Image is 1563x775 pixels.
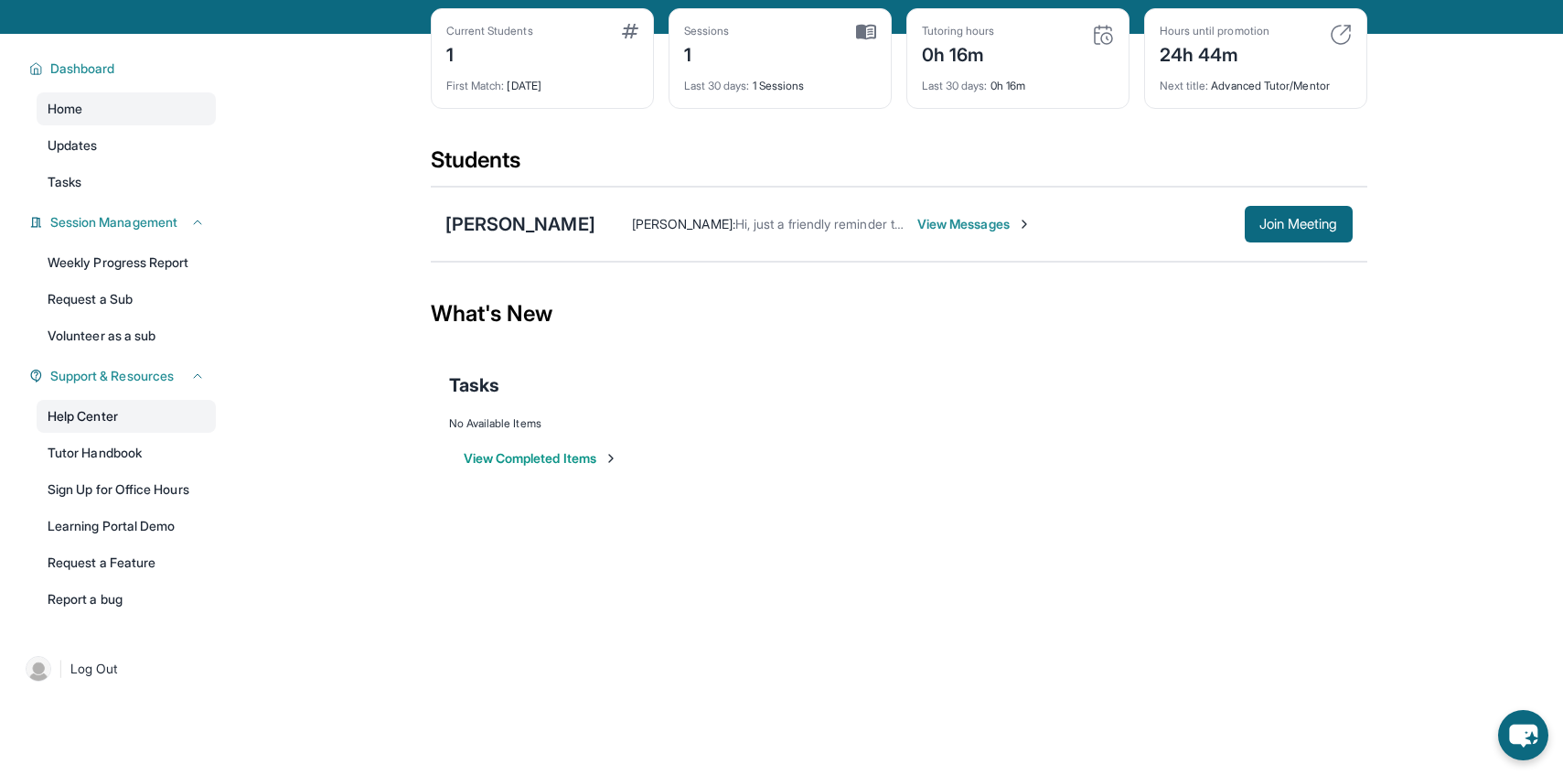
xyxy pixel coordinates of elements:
[917,215,1032,233] span: View Messages
[449,372,499,398] span: Tasks
[37,436,216,469] a: Tutor Handbook
[37,400,216,433] a: Help Center
[431,274,1367,354] div: What's New
[37,473,216,506] a: Sign Up for Office Hours
[1498,710,1548,760] button: chat-button
[446,38,533,68] div: 1
[59,658,63,680] span: |
[50,59,115,78] span: Dashboard
[37,129,216,162] a: Updates
[1017,217,1032,231] img: Chevron-Right
[37,510,216,543] a: Learning Portal Demo
[922,79,988,92] span: Last 30 days :
[50,367,174,385] span: Support & Resources
[37,166,216,199] a: Tasks
[446,24,533,38] div: Current Students
[43,367,205,385] button: Support & Resources
[1160,38,1269,68] div: 24h 44m
[856,24,876,40] img: card
[37,246,216,279] a: Weekly Progress Report
[464,449,618,468] button: View Completed Items
[37,583,216,616] a: Report a bug
[1330,24,1352,46] img: card
[37,92,216,125] a: Home
[449,416,1349,431] div: No Available Items
[622,24,638,38] img: card
[37,319,216,352] a: Volunteer as a sub
[922,68,1114,93] div: 0h 16m
[922,38,995,68] div: 0h 16m
[48,173,81,191] span: Tasks
[431,145,1367,186] div: Students
[1160,79,1209,92] span: Next title :
[922,24,995,38] div: Tutoring hours
[684,38,730,68] div: 1
[37,283,216,316] a: Request a Sub
[684,79,750,92] span: Last 30 days :
[1259,219,1338,230] span: Join Meeting
[446,79,505,92] span: First Match :
[1160,68,1352,93] div: Advanced Tutor/Mentor
[70,660,118,678] span: Log Out
[1160,24,1269,38] div: Hours until promotion
[48,100,82,118] span: Home
[37,546,216,579] a: Request a Feature
[446,68,638,93] div: [DATE]
[48,136,98,155] span: Updates
[43,59,205,78] button: Dashboard
[1092,24,1114,46] img: card
[43,213,205,231] button: Session Management
[684,24,730,38] div: Sessions
[445,211,595,237] div: [PERSON_NAME]
[50,213,177,231] span: Session Management
[632,216,735,231] span: [PERSON_NAME] :
[684,68,876,93] div: 1 Sessions
[26,656,51,682] img: user-img
[1245,206,1353,242] button: Join Meeting
[18,649,216,689] a: |Log Out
